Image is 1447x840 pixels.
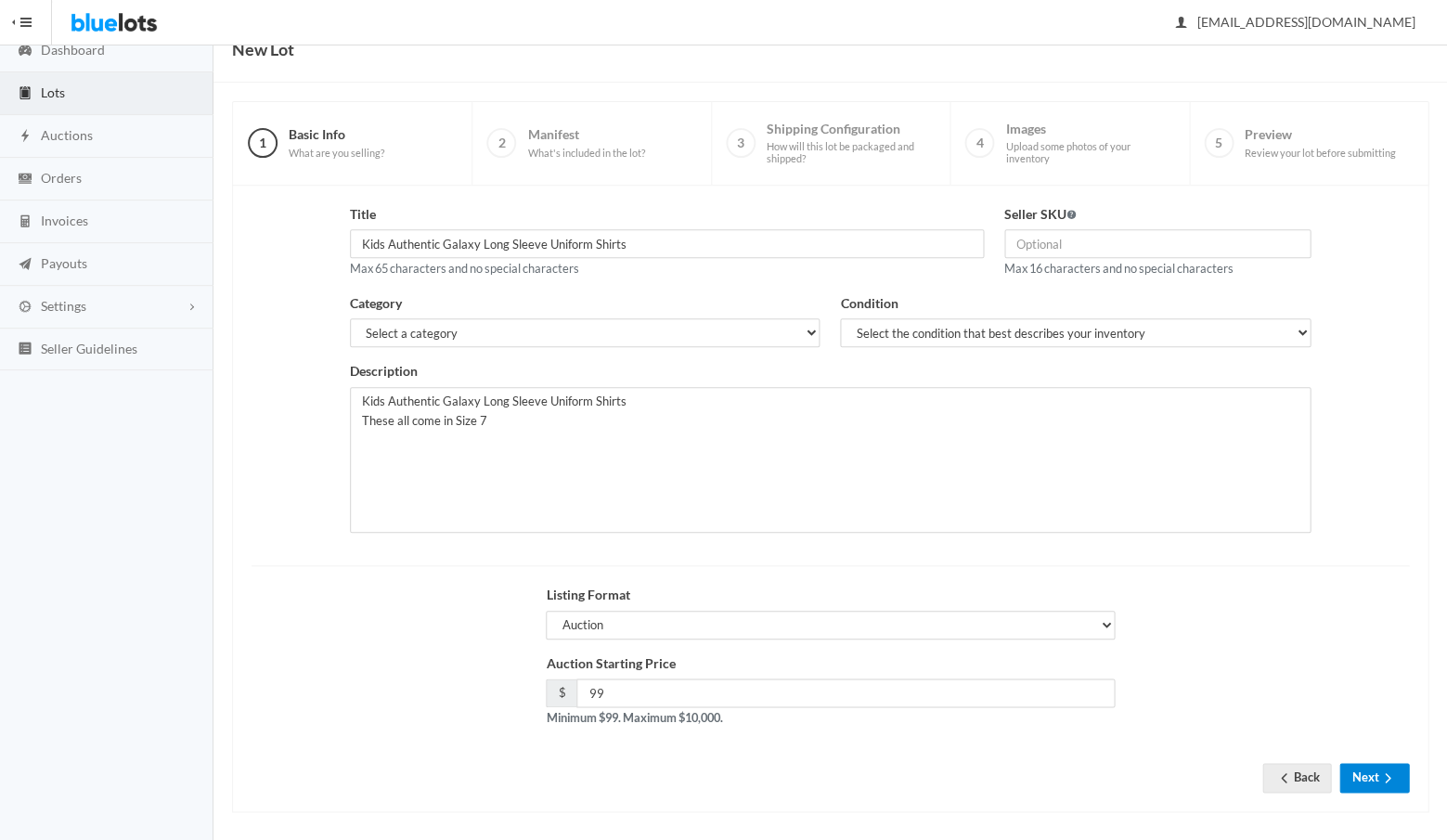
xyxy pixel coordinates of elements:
small: Max 16 characters and no special characters [1004,261,1234,276]
span: How will this lot be packaged and shipped? [767,140,935,165]
span: Manifest [527,126,644,159]
span: Shipping Configuration [767,121,935,165]
label: Condition [840,293,898,315]
small: Max 65 characters and no special characters [350,261,579,276]
span: Upload some photos of your inventory [1005,140,1173,165]
span: Auctions [41,127,93,143]
span: Settings [41,298,86,314]
label: Description [350,361,418,382]
span: Invoices [41,213,88,228]
span: 1 [248,128,278,158]
input: Optional [1004,229,1311,258]
ion-icon: flash [16,128,34,146]
span: Lots [41,84,65,100]
ion-icon: arrow forward [1378,770,1397,788]
ion-icon: arrow back [1274,770,1293,788]
span: Basic Info [289,126,384,159]
span: Seller Guidelines [41,341,137,356]
span: Images [1005,121,1173,165]
label: Category [350,293,402,315]
ion-icon: paper plane [16,256,34,274]
span: Review your lot before submitting [1245,147,1396,160]
span: [EMAIL_ADDRESS][DOMAIN_NAME] [1176,14,1415,30]
button: Nextarrow forward [1339,763,1409,792]
ion-icon: list box [16,341,34,358]
span: Preview [1245,126,1396,159]
label: Listing Format [546,585,629,606]
input: 0 [576,678,1115,707]
span: Dashboard [41,42,105,58]
span: What's included in the lot? [527,147,644,160]
span: 5 [1204,128,1234,158]
span: 2 [486,128,516,158]
label: Auction Starting Price [546,653,675,675]
ion-icon: clipboard [16,85,34,103]
span: $ [546,678,576,707]
span: Payouts [41,255,87,271]
span: 3 [726,128,756,158]
ion-icon: cog [16,299,34,317]
ion-icon: speedometer [16,43,34,60]
label: Seller SKU [1004,204,1076,226]
span: What are you selling? [289,147,384,160]
h1: New Lot [232,35,294,63]
label: Title [350,204,376,226]
a: arrow backBack [1262,763,1331,792]
strong: Minimum $99. Maximum $10,000. [546,710,722,725]
span: 4 [964,128,994,158]
input: e.g. North Face, Polarmax and More Women's Winter Apparel [350,229,984,258]
ion-icon: cash [16,171,34,188]
ion-icon: person [1171,15,1190,32]
ion-icon: calculator [16,213,34,231]
span: Orders [41,170,82,186]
